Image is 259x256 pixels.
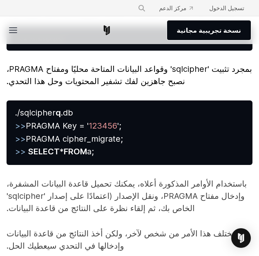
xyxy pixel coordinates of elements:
div: Open Intercom Messenger [231,228,251,248]
font: >> [15,147,26,156]
font: ./sqlcipher [15,108,56,118]
font: بمجرد تثبيت 'sqlcipher' وقواعد البيانات المتاحة محليًا ومفتاح PRAGMA، نصبح جاهزين لفك تشفير المحت... [7,64,252,86]
font: 123456 [89,121,117,131]
button: يبحث [134,1,149,16]
font: مركز الدعم [159,4,186,11]
font: FROM [64,147,87,156]
font: q [56,108,61,118]
font: نسخة تجريبية مجانية [177,26,241,34]
font: SELECT [28,147,60,156]
font: باستخدام الأوامر المذكورة أعلاه، يمكنك تحميل قاعدة البيانات المشفرة، وإدخال مفتاح PRAGMA، ونقل ال... [7,179,247,213]
font: a; [87,147,94,156]
font: .db [61,108,73,118]
font: PRAGMA cipher_migrate; [26,134,123,144]
a: كوريليوم هوم [102,25,112,35]
font: يختلف هذا الأمر من شخص لآخر، ولكن أخذ النتائج من قاعدة البيانات وإدخالها في التحدي سيعطيك الحل. [7,229,234,251]
font: >> [15,121,26,131]
a: نسخة تجريبية مجانية [167,20,251,40]
font: >> [15,134,26,144]
div: قائمة التنقل [131,1,251,16]
font: PRAGMA Key = ' [26,121,89,131]
font: تسجيل الدخول [209,4,244,11]
font: '; [117,121,121,131]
